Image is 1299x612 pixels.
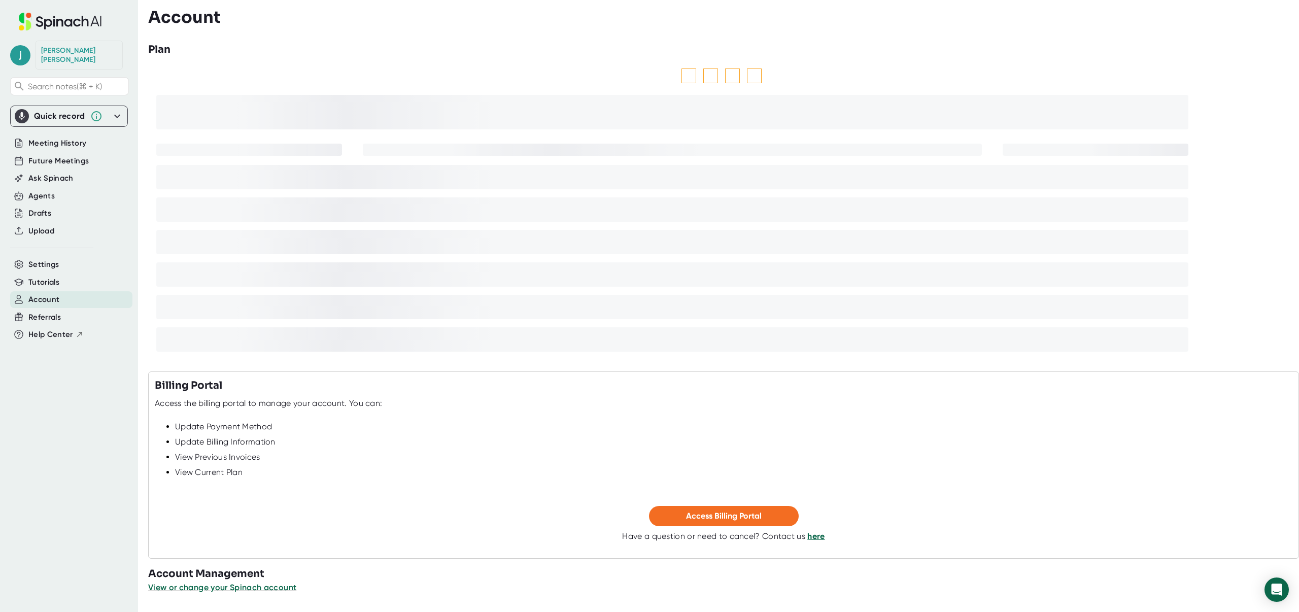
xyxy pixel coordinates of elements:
button: Tutorials [28,277,59,288]
span: Access Billing Portal [686,511,762,521]
div: View Current Plan [175,467,1292,478]
button: Help Center [28,329,84,341]
button: Future Meetings [28,155,89,167]
span: View or change your Spinach account [148,583,296,592]
button: Referrals [28,312,61,323]
button: Ask Spinach [28,173,74,184]
div: Access the billing portal to manage your account. You can: [155,398,382,409]
div: Jospeh Klimczak [41,46,117,64]
h3: Account Management [148,566,1299,582]
div: Update Payment Method [175,422,1292,432]
span: Search notes (⌘ + K) [28,82,102,91]
button: Settings [28,259,59,270]
div: Quick record [15,106,123,126]
button: Access Billing Portal [649,506,799,526]
button: Account [28,294,59,305]
div: Update Billing Information [175,437,1292,447]
div: Open Intercom Messenger [1264,577,1289,602]
button: View or change your Spinach account [148,582,296,594]
h3: Account [148,8,221,27]
button: Drafts [28,208,51,219]
button: Upload [28,225,54,237]
button: Agents [28,190,55,202]
span: j [10,45,30,65]
div: Have a question or need to cancel? Contact us [622,531,825,541]
button: Meeting History [28,138,86,149]
h3: Billing Portal [155,378,222,393]
div: View Previous Invoices [175,452,1292,462]
div: Quick record [34,111,85,121]
a: here [807,531,825,541]
h3: Plan [148,42,170,57]
span: Help Center [28,329,73,341]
